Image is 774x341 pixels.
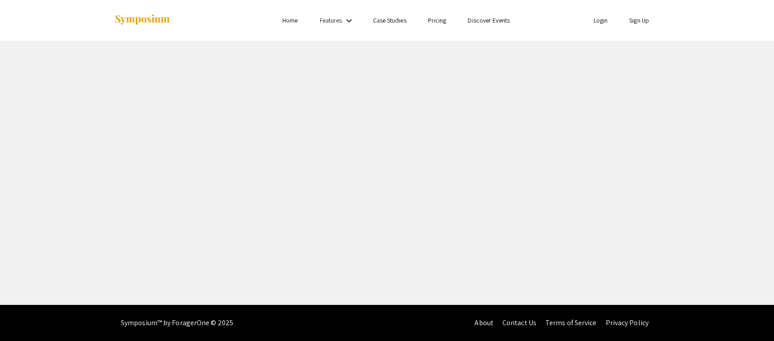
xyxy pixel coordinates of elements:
[282,16,298,24] a: Home
[545,318,597,327] a: Terms of Service
[606,318,649,327] a: Privacy Policy
[475,318,493,327] a: About
[594,16,608,24] a: Login
[468,16,510,24] a: Discover Events
[428,16,447,24] a: Pricing
[344,15,355,26] mat-icon: Expand Features list
[502,318,536,327] a: Contact Us
[114,14,170,26] img: Symposium by ForagerOne
[629,16,649,24] a: Sign Up
[320,16,342,24] a: Features
[373,16,406,24] a: Case Studies
[121,305,233,341] div: Symposium™ by ForagerOne © 2025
